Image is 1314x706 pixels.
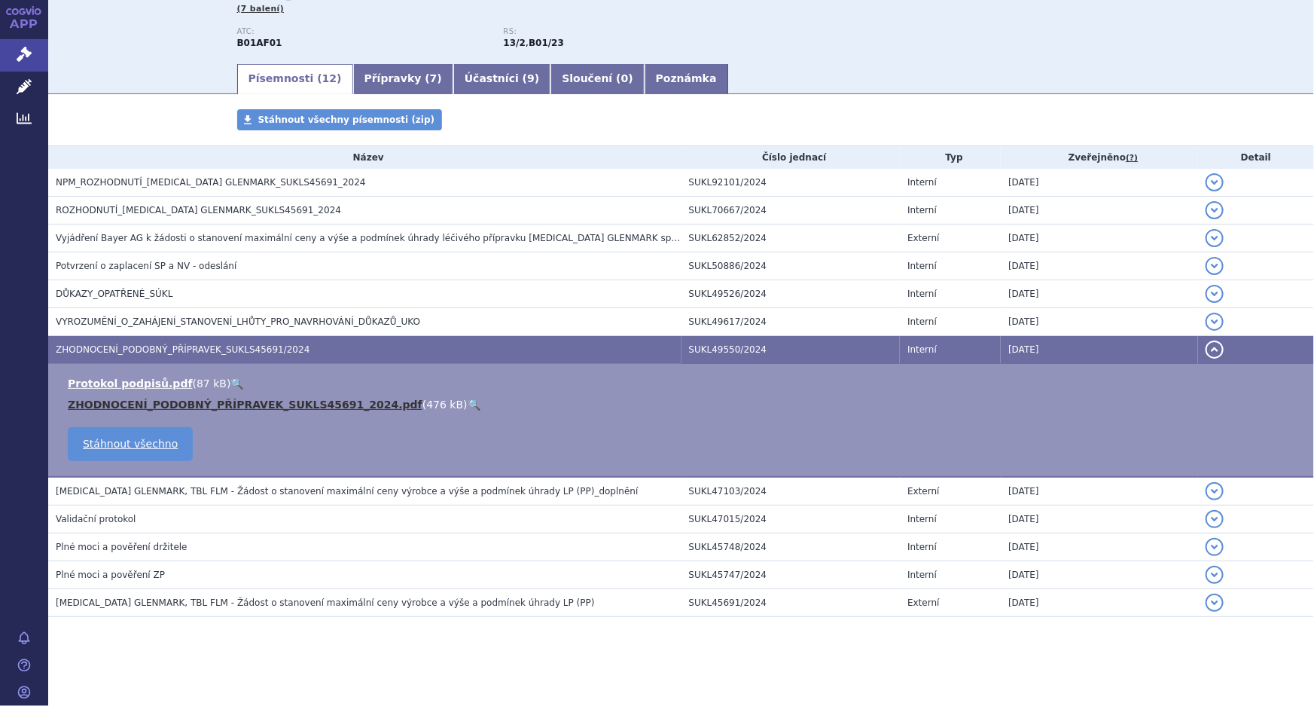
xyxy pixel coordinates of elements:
span: Interní [907,344,937,355]
button: detail [1206,173,1224,191]
td: [DATE] [1001,477,1198,506]
td: SUKL92101/2024 [681,169,901,197]
th: Zveřejněno [1001,146,1198,169]
th: Detail [1198,146,1314,169]
td: [DATE] [1001,561,1198,589]
span: (7 balení) [237,4,285,14]
span: Stáhnout všechny písemnosti (zip) [258,115,435,125]
td: [DATE] [1001,533,1198,561]
span: 7 [430,72,437,84]
th: Typ [900,146,1001,169]
li: ( ) [68,376,1299,391]
span: Vyjádření Bayer AG k žádosti o stanovení maximální ceny a výše a podmínek úhrady léčivého příprav... [56,233,923,243]
span: Interní [907,542,937,552]
th: Číslo jednací [681,146,901,169]
a: Účastníci (9) [453,64,550,94]
strong: léčiva k terapii nebo k profylaxi tromboembolických onemocnění, přímé inhibitory faktoru Xa a tro... [504,38,526,48]
span: ZHODNOCENÍ_PODOBNÝ_PŘÍPRAVEK_SUKLS45691/2024 [56,344,309,355]
span: Plné moci a pověření ZP [56,570,165,580]
a: 🔍 [230,377,243,390]
th: Název [48,146,681,169]
button: detail [1206,229,1224,247]
td: [DATE] [1001,506,1198,533]
span: Externí [907,233,939,243]
span: DŮKAZY_OPATŘENÉ_SÚKL [56,289,172,299]
a: Stáhnout všechno [68,427,193,461]
button: detail [1206,341,1224,359]
span: Interní [907,570,937,580]
span: Interní [907,205,937,215]
span: 9 [527,72,535,84]
span: VYROZUMĚNÍ_O_ZAHÁJENÍ_STANOVENÍ_LHŮTY_PRO_NAVRHOVÁNÍ_DŮKAZŮ_UKO [56,316,420,327]
span: 476 kB [426,399,463,411]
a: Písemnosti (12) [237,64,353,94]
button: detail [1206,510,1224,528]
td: SUKL47103/2024 [681,477,901,506]
span: 87 kB [197,377,227,390]
button: detail [1206,285,1224,303]
span: Plné moci a pověření držitele [56,542,187,552]
span: 0 [621,72,629,84]
div: , [504,27,770,50]
span: Externí [907,598,939,608]
span: Interní [907,514,937,524]
td: [DATE] [1001,336,1198,364]
button: detail [1206,201,1224,219]
td: SUKL50886/2024 [681,252,901,280]
td: SUKL49550/2024 [681,336,901,364]
span: Interní [907,316,937,327]
p: ATC: [237,27,489,36]
span: Interní [907,289,937,299]
td: SUKL62852/2024 [681,225,901,252]
a: Poznámka [645,64,728,94]
strong: gatrany a xabany vyšší síly [529,38,564,48]
button: detail [1206,482,1224,500]
td: [DATE] [1001,197,1198,225]
td: SUKL45691/2024 [681,589,901,617]
button: detail [1206,594,1224,612]
td: [DATE] [1001,589,1198,617]
button: detail [1206,538,1224,556]
a: Přípravky (7) [353,64,453,94]
a: ZHODNOCENÍ_PODOBNÝ_PŘÍPRAVEK_SUKLS45691_2024.pdf [68,399,422,411]
td: SUKL49526/2024 [681,280,901,308]
a: Sloučení (0) [550,64,644,94]
button: detail [1206,257,1224,275]
strong: RIVAROXABAN [237,38,282,48]
td: [DATE] [1001,225,1198,252]
span: NPM_ROZHODNUTÍ_RIVAROXABAN GLENMARK_SUKLS45691_2024 [56,177,366,188]
span: Validační protokol [56,514,136,524]
li: ( ) [68,397,1299,412]
span: 12 [322,72,337,84]
p: RS: [504,27,755,36]
span: RIVAROXABAN GLENMARK, TBL FLM - Žádost o stanovení maximální ceny výrobce a výše a podmínek úhrad... [56,598,595,608]
td: SUKL49617/2024 [681,308,901,336]
td: [DATE] [1001,280,1198,308]
span: Interní [907,177,937,188]
td: SUKL70667/2024 [681,197,901,225]
abbr: (?) [1126,153,1138,164]
td: [DATE] [1001,169,1198,197]
a: Protokol podpisů.pdf [68,377,193,390]
span: Potvrzení o zaplacení SP a NV - odeslání [56,261,236,271]
span: RIVAROXABAN GLENMARK, TBL FLM - Žádost o stanovení maximální ceny výrobce a výše a podmínek úhrad... [56,486,638,497]
span: Interní [907,261,937,271]
button: detail [1206,313,1224,331]
td: [DATE] [1001,252,1198,280]
span: Externí [907,486,939,497]
button: detail [1206,566,1224,584]
td: SUKL45748/2024 [681,533,901,561]
td: SUKL47015/2024 [681,506,901,533]
td: [DATE] [1001,308,1198,336]
td: SUKL45747/2024 [681,561,901,589]
a: 🔍 [468,399,480,411]
a: Stáhnout všechny písemnosti (zip) [237,109,443,130]
span: ROZHODNUTÍ_RIVAROXABAN GLENMARK_SUKLS45691_2024 [56,205,341,215]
